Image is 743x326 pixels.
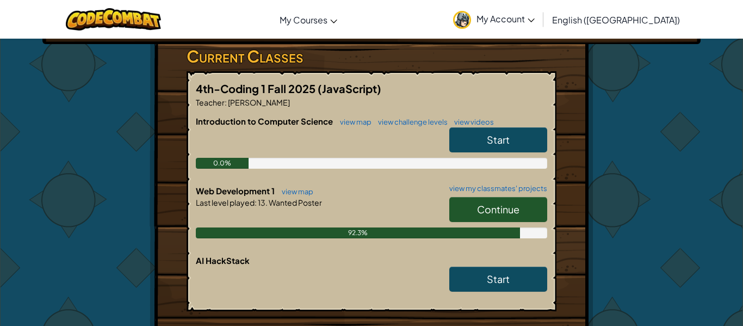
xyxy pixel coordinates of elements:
[487,273,510,285] span: Start
[274,5,343,34] a: My Courses
[318,82,381,95] span: (JavaScript)
[453,11,471,29] img: avatar
[196,158,249,169] div: 0.0%
[196,186,276,196] span: Web Development 1
[227,97,290,107] span: [PERSON_NAME]
[477,203,519,216] span: Continue
[448,2,540,36] a: My Account
[444,185,547,192] a: view my classmates' projects
[225,97,227,107] span: :
[487,133,510,146] span: Start
[552,14,680,26] span: English ([GEOGRAPHIC_DATA])
[196,198,255,207] span: Last level played
[280,14,327,26] span: My Courses
[268,198,322,207] span: Wanted Poster
[449,118,494,126] a: view videos
[547,5,685,34] a: English ([GEOGRAPHIC_DATA])
[196,227,520,238] div: 92.3%
[449,267,547,292] a: Start
[196,116,335,126] span: Introduction to Computer Science
[196,255,250,266] span: AI HackStack
[187,44,556,69] h3: Current Classes
[255,198,257,207] span: :
[476,13,535,24] span: My Account
[196,97,225,107] span: Teacher
[373,118,448,126] a: view challenge levels
[335,118,371,126] a: view map
[196,82,318,95] span: 4th-Coding 1 Fall 2025
[66,8,161,30] img: CodeCombat logo
[276,187,313,196] a: view map
[257,198,268,207] span: 13.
